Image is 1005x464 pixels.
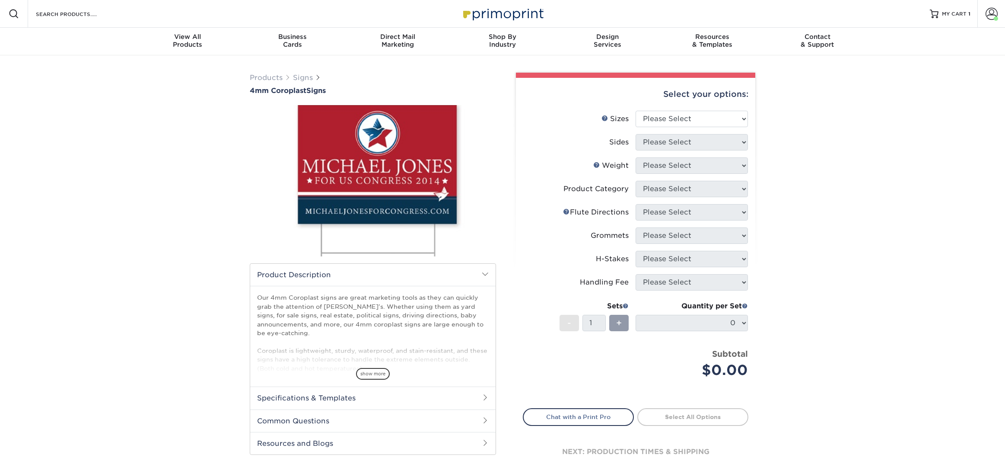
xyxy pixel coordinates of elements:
div: Marketing [345,33,450,48]
h2: Specifications & Templates [250,387,496,409]
div: Sizes [601,114,629,124]
span: Resources [660,33,765,41]
span: View All [135,33,240,41]
div: Services [555,33,660,48]
a: DesignServices [555,28,660,55]
a: Chat with a Print Pro [523,408,634,426]
span: MY CART [942,10,967,18]
div: & Support [765,33,870,48]
span: Business [240,33,345,41]
a: Contact& Support [765,28,870,55]
div: H-Stakes [596,254,629,264]
h2: Resources and Blogs [250,432,496,454]
h2: Common Questions [250,410,496,432]
div: $0.00 [642,360,748,381]
h1: Signs [250,86,496,95]
div: Sets [560,301,629,311]
a: BusinessCards [240,28,345,55]
a: 4mm CoroplastSigns [250,86,496,95]
span: Shop By [450,33,555,41]
div: Sides [609,137,629,147]
a: Direct MailMarketing [345,28,450,55]
span: 1 [968,11,970,17]
div: Cards [240,33,345,48]
img: Primoprint [459,4,546,23]
input: SEARCH PRODUCTS..... [35,9,119,19]
div: Select your options: [523,78,748,111]
span: + [616,317,622,330]
strong: Subtotal [712,349,748,358]
a: Select All Options [637,408,748,426]
a: Products [250,74,283,82]
span: - [567,317,571,330]
div: Flute Directions [563,207,629,218]
a: View AllProducts [135,28,240,55]
a: Resources& Templates [660,28,765,55]
a: Shop ByIndustry [450,28,555,55]
div: Product Category [563,184,629,194]
div: & Templates [660,33,765,48]
div: Products [135,33,240,48]
div: Weight [593,160,629,171]
a: Signs [293,74,313,82]
div: Handling Fee [580,277,629,288]
span: Direct Mail [345,33,450,41]
div: Industry [450,33,555,48]
span: Contact [765,33,870,41]
div: Grommets [591,230,629,241]
img: 4mm Coroplast 01 [250,96,496,266]
h2: Product Description [250,264,496,286]
div: Quantity per Set [636,301,748,311]
span: Design [555,33,660,41]
span: 4mm Coroplast [250,86,306,95]
span: show more [356,368,390,380]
